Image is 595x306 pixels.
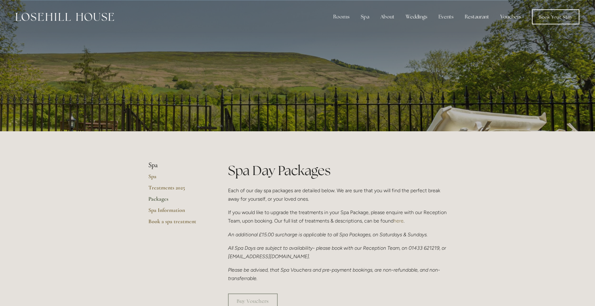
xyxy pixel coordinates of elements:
[148,161,208,169] li: Spa
[148,207,208,218] a: Spa Information
[228,232,428,238] em: An additional £15.00 surcharge is applicable to all Spa Packages, on Saturdays & Sundays.
[532,9,579,24] a: Book Your Stay
[148,195,208,207] a: Packages
[495,11,526,23] a: Vouchers
[148,184,208,195] a: Treatments 2025
[460,11,494,23] div: Restaurant
[375,11,399,23] div: About
[228,208,447,225] p: If you would like to upgrade the treatments in your Spa Package, please enquire with our Receptio...
[16,13,114,21] img: Losehill House
[228,245,447,259] em: All Spa Days are subject to availability- please book with our Reception Team, on 01433 621219, o...
[401,11,432,23] div: Weddings
[434,11,459,23] div: Events
[228,267,440,281] em: Please be advised, that Spa Vouchers and pre-payment bookings, are non-refundable, and non-transf...
[148,218,208,229] a: Book a spa treatment
[148,173,208,184] a: Spa
[356,11,374,23] div: Spa
[228,186,447,203] p: Each of our day spa packages are detailed below. We are sure that you will find the perfect break...
[328,11,355,23] div: Rooms
[228,161,447,180] h1: Spa Day Packages
[394,218,404,224] a: here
